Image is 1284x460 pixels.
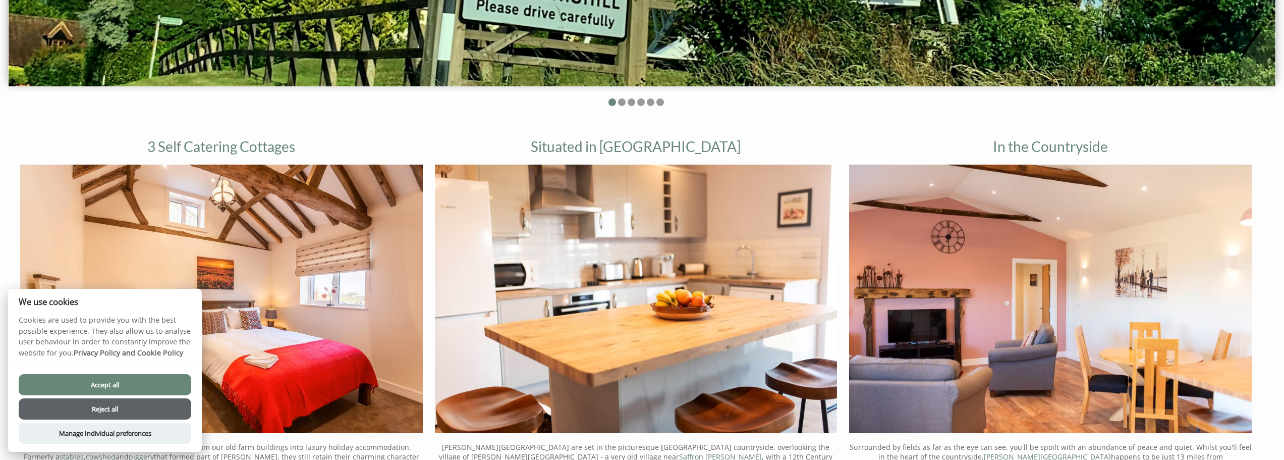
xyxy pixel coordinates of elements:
button: Manage Individual preferences [19,423,191,444]
img: Langley Farm Cottages bedroom [20,165,423,434]
a: Situated in [GEOGRAPHIC_DATA] [531,138,741,155]
a: In the Countryside [993,138,1108,155]
h2: We use cookies [8,297,202,306]
a: 3 Self Catering Cottages [147,138,295,155]
img: Langley Farm Cottages living room [849,165,1252,434]
a: Privacy Policy and Cookie Policy [74,348,183,357]
button: Accept all [19,374,191,395]
img: Langley Farm Cottages kitchen [435,165,838,434]
button: Reject all [19,398,191,420]
p: Cookies are used to provide you with the best possible experience. They also allow us to analyse ... [8,315,202,366]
